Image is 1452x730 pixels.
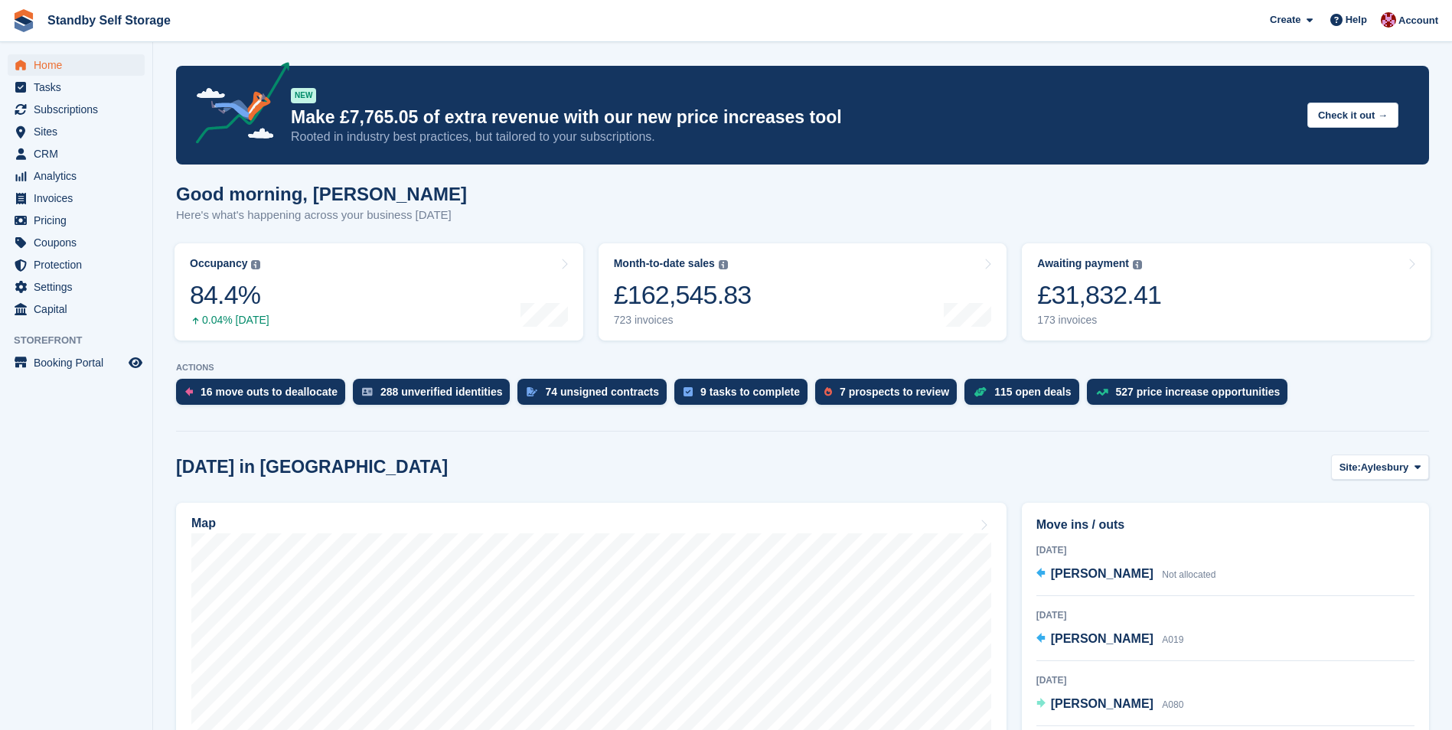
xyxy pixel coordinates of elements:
a: 115 open deals [964,379,1086,412]
div: 7 prospects to review [840,386,949,398]
span: Site: [1339,460,1361,475]
h2: [DATE] in [GEOGRAPHIC_DATA] [176,457,448,477]
a: 7 prospects to review [815,379,964,412]
img: contract_signature_icon-13c848040528278c33f63329250d36e43548de30e8caae1d1a13099fd9432cc5.svg [527,387,537,396]
span: Settings [34,276,126,298]
div: [DATE] [1036,673,1414,687]
span: Protection [34,254,126,275]
a: 9 tasks to complete [674,379,815,412]
span: [PERSON_NAME] [1051,632,1153,645]
a: Month-to-date sales £162,545.83 723 invoices [599,243,1007,341]
a: [PERSON_NAME] A019 [1036,630,1184,650]
span: Not allocated [1162,569,1215,580]
a: [PERSON_NAME] A080 [1036,695,1184,715]
span: Create [1270,12,1300,28]
a: menu [8,232,145,253]
a: Occupancy 84.4% 0.04% [DATE] [175,243,583,341]
img: move_outs_to_deallocate_icon-f764333ba52eb49d3ac5e1228854f67142a1ed5810a6f6cc68b1a99e826820c5.svg [185,387,193,396]
span: Pricing [34,210,126,231]
h1: Good morning, [PERSON_NAME] [176,184,467,204]
a: 288 unverified identities [353,379,518,412]
img: price_increase_opportunities-93ffe204e8149a01c8c9dc8f82e8f89637d9d84a8eef4429ea346261dce0b2c0.svg [1096,389,1108,396]
p: Make £7,765.05 of extra revenue with our new price increases tool [291,106,1295,129]
div: Awaiting payment [1037,257,1129,270]
p: Here's what's happening across your business [DATE] [176,207,467,224]
span: Sites [34,121,126,142]
a: menu [8,121,145,142]
img: Rachel Corrigall [1381,12,1396,28]
div: 173 invoices [1037,314,1161,327]
a: menu [8,352,145,373]
a: menu [8,165,145,187]
a: menu [8,143,145,165]
span: Aylesbury [1361,460,1408,475]
span: Account [1398,13,1438,28]
a: menu [8,54,145,76]
a: 527 price increase opportunities [1087,379,1296,412]
div: 84.4% [190,279,269,311]
a: Preview store [126,354,145,372]
span: Coupons [34,232,126,253]
p: Rooted in industry best practices, but tailored to your subscriptions. [291,129,1295,145]
div: [DATE] [1036,543,1414,557]
div: £31,832.41 [1037,279,1161,311]
div: Occupancy [190,257,247,270]
img: deal-1b604bf984904fb50ccaf53a9ad4b4a5d6e5aea283cecdc64d6e3604feb123c2.svg [974,386,987,397]
a: menu [8,99,145,120]
div: £162,545.83 [614,279,752,311]
span: Help [1346,12,1367,28]
span: [PERSON_NAME] [1051,567,1153,580]
a: 74 unsigned contracts [517,379,674,412]
a: menu [8,77,145,98]
span: Invoices [34,187,126,209]
div: 527 price increase opportunities [1116,386,1281,398]
h2: Move ins / outs [1036,516,1414,534]
div: [DATE] [1036,608,1414,622]
img: prospect-51fa495bee0391a8d652442698ab0144808aea92771e9ea1ae160a38d050c398.svg [824,387,832,396]
span: Storefront [14,333,152,348]
span: Analytics [34,165,126,187]
button: Check it out → [1307,103,1398,128]
a: menu [8,210,145,231]
span: Subscriptions [34,99,126,120]
div: NEW [291,88,316,103]
div: 0.04% [DATE] [190,314,269,327]
a: menu [8,276,145,298]
a: Standby Self Storage [41,8,177,33]
div: 16 move outs to deallocate [201,386,338,398]
span: CRM [34,143,126,165]
div: Month-to-date sales [614,257,715,270]
p: ACTIONS [176,363,1429,373]
span: Home [34,54,126,76]
span: Booking Portal [34,352,126,373]
img: verify_identity-adf6edd0f0f0b5bbfe63781bf79b02c33cf7c696d77639b501bdc392416b5a36.svg [362,387,373,396]
span: [PERSON_NAME] [1051,697,1153,710]
span: A019 [1162,634,1183,645]
a: 16 move outs to deallocate [176,379,353,412]
img: icon-info-grey-7440780725fd019a000dd9b08b2336e03edf1995a4989e88bcd33f0948082b44.svg [719,260,728,269]
div: 74 unsigned contracts [545,386,659,398]
img: icon-info-grey-7440780725fd019a000dd9b08b2336e03edf1995a4989e88bcd33f0948082b44.svg [251,260,260,269]
a: menu [8,298,145,320]
img: icon-info-grey-7440780725fd019a000dd9b08b2336e03edf1995a4989e88bcd33f0948082b44.svg [1133,260,1142,269]
button: Site: Aylesbury [1331,455,1429,480]
a: Awaiting payment £31,832.41 173 invoices [1022,243,1431,341]
h2: Map [191,517,216,530]
img: stora-icon-8386f47178a22dfd0bd8f6a31ec36ba5ce8667c1dd55bd0f319d3a0aa187defe.svg [12,9,35,32]
div: 723 invoices [614,314,752,327]
img: price-adjustments-announcement-icon-8257ccfd72463d97f412b2fc003d46551f7dbcb40ab6d574587a9cd5c0d94... [183,62,290,149]
a: [PERSON_NAME] Not allocated [1036,565,1216,585]
span: Tasks [34,77,126,98]
img: task-75834270c22a3079a89374b754ae025e5fb1db73e45f91037f5363f120a921f8.svg [684,387,693,396]
a: menu [8,254,145,275]
a: menu [8,187,145,209]
div: 288 unverified identities [380,386,503,398]
span: Capital [34,298,126,320]
span: A080 [1162,699,1183,710]
div: 115 open deals [994,386,1071,398]
div: 9 tasks to complete [700,386,800,398]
